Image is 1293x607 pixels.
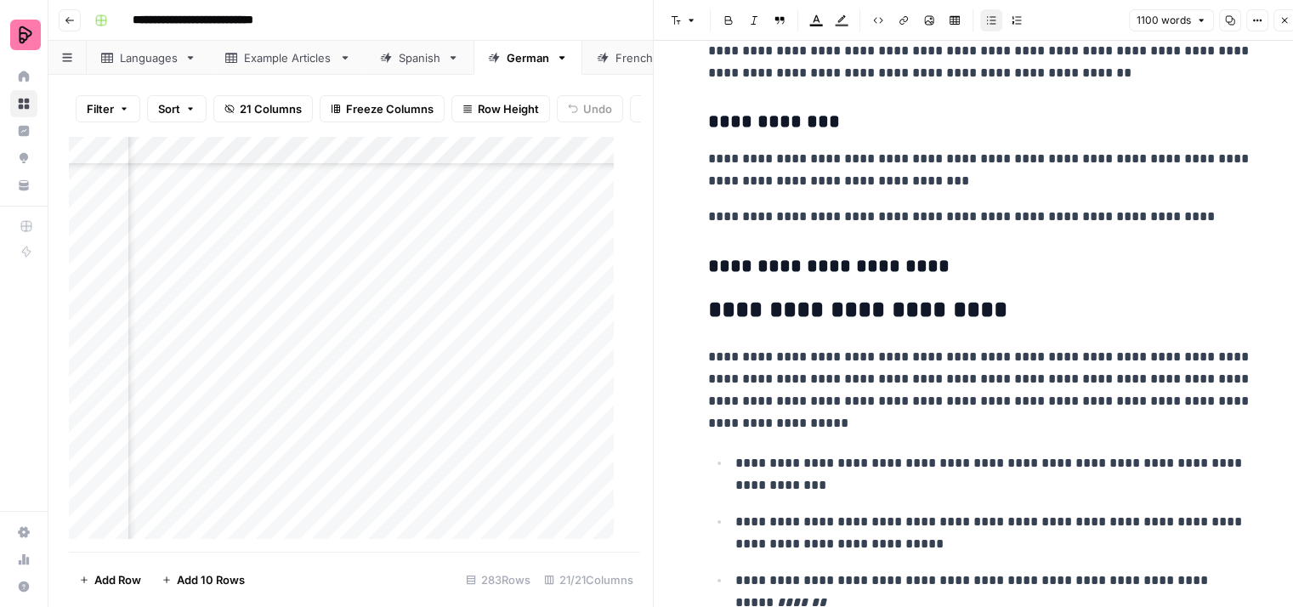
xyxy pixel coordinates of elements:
a: Settings [10,519,37,546]
span: Row Height [478,100,539,117]
button: 21 Columns [213,95,313,122]
a: Browse [10,90,37,117]
span: Freeze Columns [346,100,434,117]
button: Add 10 Rows [151,566,255,593]
a: German [474,41,582,75]
span: Add Row [94,571,141,588]
a: Opportunities [10,145,37,172]
a: Insights [10,117,37,145]
div: German [507,49,549,66]
div: Languages [120,49,178,66]
button: Undo [557,95,623,122]
button: Help + Support [10,573,37,600]
a: Spanish [366,41,474,75]
button: Filter [76,95,140,122]
button: Add Row [69,566,151,593]
button: Freeze Columns [320,95,445,122]
a: Example Articles [211,41,366,75]
span: 1100 words [1137,13,1191,28]
div: 283 Rows [459,566,537,593]
div: Example Articles [244,49,332,66]
button: Sort [147,95,207,122]
button: Row Height [451,95,550,122]
a: Your Data [10,172,37,199]
div: 21/21 Columns [537,566,640,593]
a: Home [10,63,37,90]
span: 21 Columns [240,100,302,117]
div: French [615,49,654,66]
div: Spanish [399,49,440,66]
button: Workspace: Preply [10,14,37,56]
span: Undo [583,100,612,117]
span: Add 10 Rows [177,571,245,588]
a: French [582,41,687,75]
span: Sort [158,100,180,117]
button: 1100 words [1129,9,1214,31]
a: Languages [87,41,211,75]
span: Filter [87,100,114,117]
a: Usage [10,546,37,573]
img: Preply Logo [10,20,41,50]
